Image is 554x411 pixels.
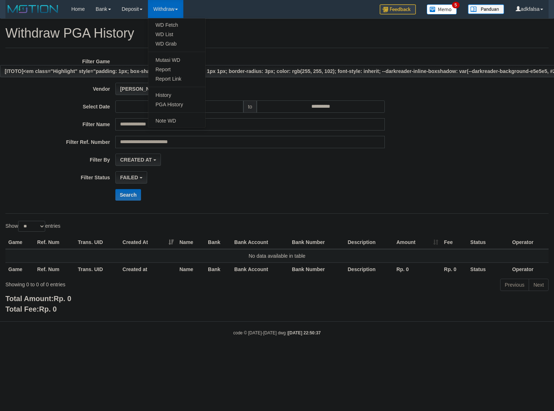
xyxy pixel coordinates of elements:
th: Trans. UID [75,262,119,276]
a: WD Fetch [148,20,205,30]
a: Note WD [148,116,205,125]
a: PGA History [148,100,205,109]
a: Next [529,279,549,291]
th: Game [5,236,34,249]
th: Created at [120,262,176,276]
button: [PERSON_NAME] [115,83,171,95]
span: to [243,100,257,113]
th: Ref. Num [34,236,75,249]
th: Name [176,262,205,276]
th: Bank [205,236,231,249]
th: Bank Number [289,262,345,276]
strong: [DATE] 22:50:37 [288,330,321,335]
td: No data available in table [5,249,549,263]
th: Created At: activate to sort column ascending [120,236,176,249]
div: Showing 0 to 0 of 0 entries [5,278,225,288]
th: Operator [509,236,549,249]
h1: Withdraw PGA History [5,26,549,40]
th: Operator [509,262,549,276]
span: FAILED [120,175,138,180]
a: WD Grab [148,39,205,48]
th: Rp. 0 [393,262,441,276]
th: Game [5,262,34,276]
th: Name [176,236,205,249]
th: Bank [205,262,231,276]
a: Report Link [148,74,205,84]
a: Mutasi WD [148,55,205,65]
b: Total Fee: [5,305,57,313]
label: Show entries [5,221,60,232]
img: Button%20Memo.svg [427,4,457,14]
span: CREATED AT [120,157,152,163]
th: Trans. UID [75,236,119,249]
button: CREATED AT [115,154,161,166]
th: Description [345,236,393,249]
th: Ref. Num [34,262,75,276]
th: Description [345,262,393,276]
th: Bank Account [231,236,289,249]
th: Bank Account [231,262,289,276]
select: Showentries [18,221,45,232]
span: Rp. 0 [39,305,57,313]
a: WD List [148,30,205,39]
span: [PERSON_NAME] [120,86,162,92]
a: History [148,90,205,100]
button: FAILED [115,171,147,184]
a: Report [148,65,205,74]
a: Previous [500,279,529,291]
span: Rp. 0 [54,295,71,303]
img: Feedback.jpg [380,4,416,14]
th: Status [468,236,510,249]
th: Rp. 0 [441,262,468,276]
th: Amount: activate to sort column ascending [393,236,441,249]
button: Search [115,189,141,201]
th: Fee [441,236,468,249]
th: Bank Number [289,236,345,249]
b: Total Amount: [5,295,71,303]
img: panduan.png [468,4,504,14]
img: MOTION_logo.png [5,4,60,14]
span: 5 [452,2,460,8]
small: code © [DATE]-[DATE] dwg | [233,330,321,335]
th: Status [468,262,510,276]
